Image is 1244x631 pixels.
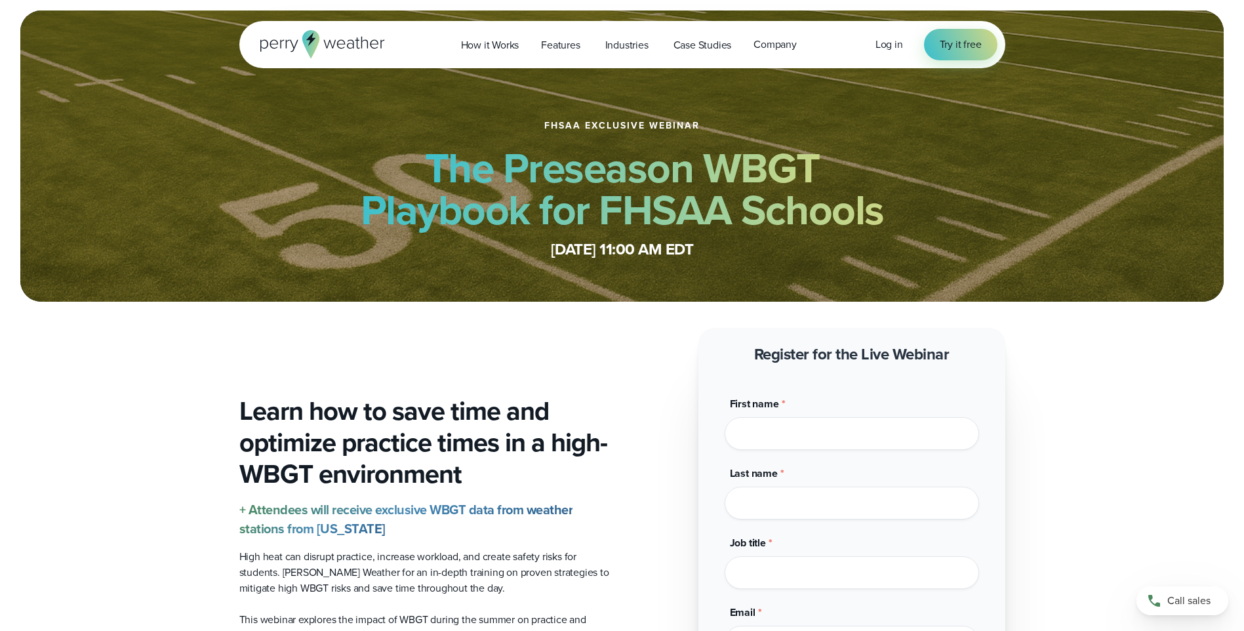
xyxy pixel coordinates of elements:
span: First name [730,396,779,411]
span: Case Studies [673,37,732,53]
span: Try it free [940,37,982,52]
span: Last name [730,466,778,481]
span: Features [541,37,580,53]
a: Log in [875,37,903,52]
h1: FHSAA Exclusive Webinar [544,121,700,131]
a: Try it free [924,29,997,60]
p: High heat can disrupt practice, increase workload, and create safety risks for students. [PERSON_... [239,549,612,596]
strong: [DATE] 11:00 AM EDT [551,237,694,261]
h3: Learn how to save time and optimize practice times in a high-WBGT environment [239,396,612,490]
a: Case Studies [662,31,743,58]
a: Call sales [1136,586,1228,615]
strong: + Attendees will receive exclusive WBGT data from weather stations from [US_STATE] [239,500,573,539]
strong: The Preseason WBGT Playbook for FHSAA Schools [361,137,884,241]
strong: Register for the Live Webinar [754,342,950,366]
span: How it Works [461,37,519,53]
span: Email [730,605,755,620]
span: Call sales [1167,593,1211,609]
span: Job title [730,535,766,550]
a: How it Works [450,31,531,58]
span: Industries [605,37,649,53]
span: Company [753,37,797,52]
